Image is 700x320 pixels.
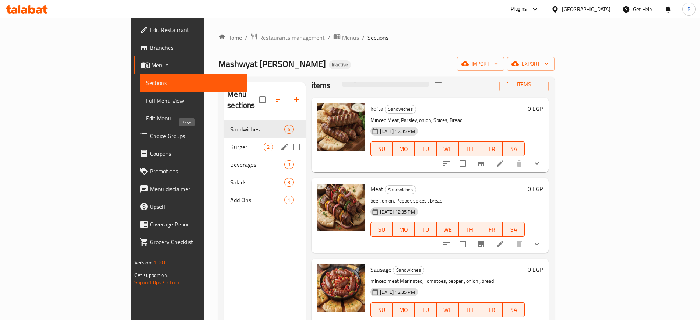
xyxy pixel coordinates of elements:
span: Add Ons [230,196,284,204]
span: SA [506,224,522,235]
a: Menus [134,56,247,74]
h6: 0 EGP [528,184,543,194]
div: Inactive [329,60,351,69]
div: Add Ons1 [224,191,305,209]
a: Edit Menu [140,109,247,127]
button: sort-choices [437,235,455,253]
button: delete [510,155,528,172]
button: SU [370,222,393,237]
span: [DATE] 12:35 PM [377,289,418,296]
a: Menus [333,33,359,42]
span: TU [418,224,434,235]
span: WE [440,144,456,154]
li: / [362,33,365,42]
a: Edit menu item [496,159,504,168]
button: Add section [288,91,306,109]
a: Coverage Report [134,215,247,233]
span: Upsell [150,202,242,211]
span: Select all sections [255,92,270,108]
button: SA [503,222,525,237]
span: [DATE] 12:35 PM [377,208,418,215]
a: Coupons [134,145,247,162]
span: 1.0.0 [154,258,165,267]
span: kofta [370,103,383,114]
button: TU [415,141,437,156]
button: WE [437,141,459,156]
div: items [284,196,293,204]
button: sort-choices [437,155,455,172]
button: FR [481,222,503,237]
span: Salads [230,178,284,187]
span: Menu disclaimer [150,184,242,193]
span: Coverage Report [150,220,242,229]
span: TH [462,224,478,235]
span: SA [506,144,522,154]
div: Sandwiches6 [224,120,305,138]
button: WE [437,222,459,237]
button: edit [279,141,290,152]
h2: Menu items [312,69,334,91]
button: TU [415,302,437,317]
button: delete [510,235,528,253]
span: Mashwyat [PERSON_NAME] [218,56,326,72]
nav: Menu sections [224,117,305,212]
a: Branches [134,39,247,56]
span: Sections [146,78,242,87]
button: Branch-specific-item [472,155,490,172]
button: MO [393,302,415,317]
span: SU [374,224,390,235]
span: FR [484,224,500,235]
button: FR [481,141,503,156]
div: items [264,143,273,151]
button: SU [370,141,393,156]
span: Select to update [455,236,471,252]
span: MO [395,224,412,235]
span: Meat [370,183,383,194]
span: TH [462,144,478,154]
span: import [463,59,498,68]
button: Branch-specific-item [472,235,490,253]
span: 3 [285,161,293,168]
button: FR [481,302,503,317]
span: Burger [230,143,264,151]
a: Choice Groups [134,127,247,145]
button: show more [528,155,546,172]
nav: breadcrumb [218,33,555,42]
span: Menus [151,61,242,70]
button: SA [503,141,525,156]
span: 3 [285,179,293,186]
span: TU [418,305,434,315]
span: Choice Groups [150,131,242,140]
div: Salads3 [224,173,305,191]
button: TH [459,141,481,156]
a: Edit Restaurant [134,21,247,39]
span: Sandwiches [385,186,416,194]
h6: 0 EGP [528,103,543,114]
span: Select to update [455,156,471,171]
span: Promotions [150,167,242,176]
div: Sandwiches [393,266,424,275]
span: Inactive [329,61,351,68]
span: MO [395,305,412,315]
button: TH [459,222,481,237]
button: MO [393,222,415,237]
span: SU [374,305,390,315]
span: Coupons [150,149,242,158]
div: Sandwiches [385,105,416,114]
div: Sandwiches [230,125,284,134]
span: Beverages [230,160,284,169]
div: items [284,160,293,169]
span: SU [374,144,390,154]
a: Upsell [134,198,247,215]
h6: 0 EGP [528,264,543,275]
span: WE [440,224,456,235]
span: Sections [367,33,388,42]
p: Minced Meat, Parsley, onion, Spices, Bread [370,116,525,125]
span: Get support on: [134,270,168,280]
div: [GEOGRAPHIC_DATA] [562,5,611,13]
button: import [457,57,504,71]
div: Plugins [511,5,527,14]
button: SU [370,302,393,317]
span: Sandwiches [393,266,424,274]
